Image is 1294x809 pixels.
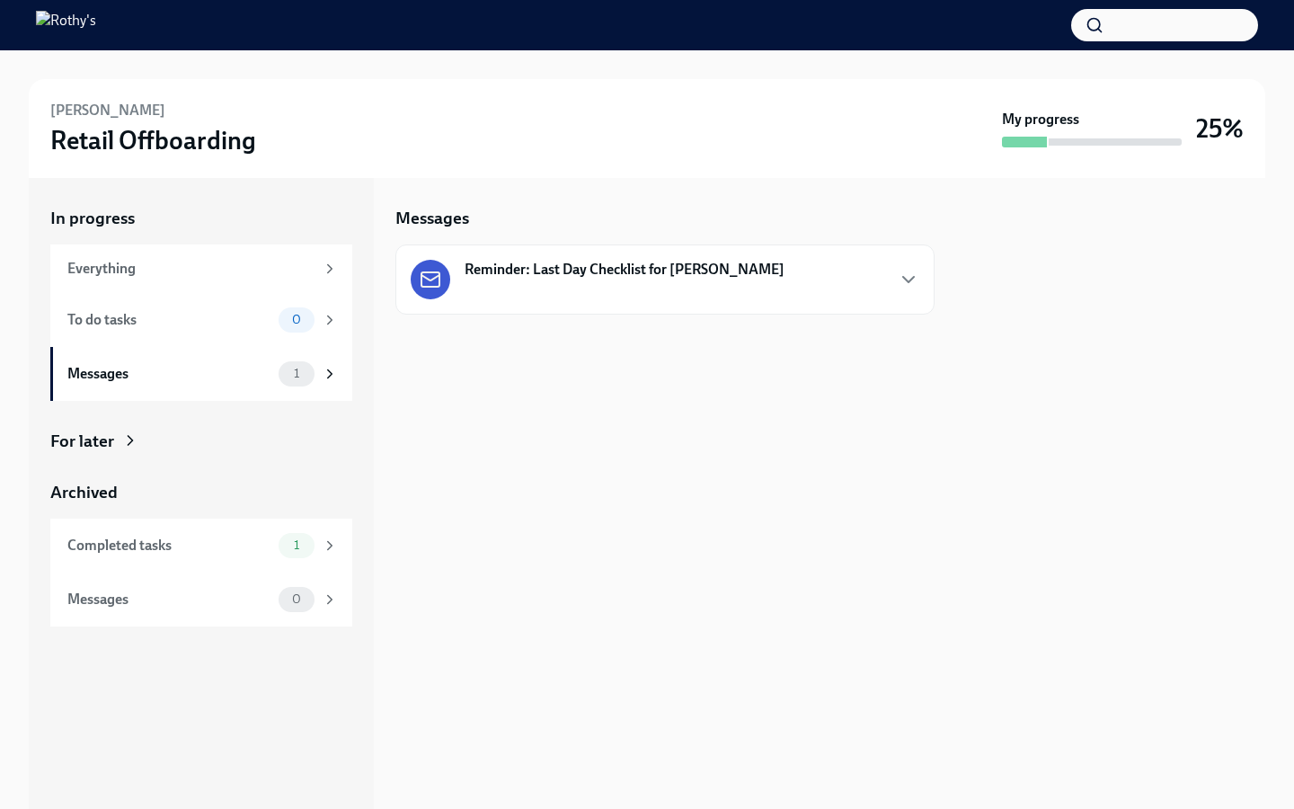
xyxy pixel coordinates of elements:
[283,367,310,380] span: 1
[67,259,315,279] div: Everything
[67,364,271,384] div: Messages
[50,573,352,627] a: Messages0
[36,11,96,40] img: Rothy's
[50,207,352,230] a: In progress
[50,124,256,156] h3: Retail Offboarding
[50,430,114,453] div: For later
[283,538,310,552] span: 1
[281,592,312,606] span: 0
[50,519,352,573] a: Completed tasks1
[67,536,271,556] div: Completed tasks
[67,310,271,330] div: To do tasks
[50,430,352,453] a: For later
[1002,110,1079,129] strong: My progress
[50,481,352,504] a: Archived
[465,260,784,280] strong: Reminder: Last Day Checklist for [PERSON_NAME]
[50,293,352,347] a: To do tasks0
[1196,112,1244,145] h3: 25%
[50,347,352,401] a: Messages1
[281,313,312,326] span: 0
[50,101,165,120] h6: [PERSON_NAME]
[395,207,469,230] h5: Messages
[67,590,271,609] div: Messages
[50,244,352,293] a: Everything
